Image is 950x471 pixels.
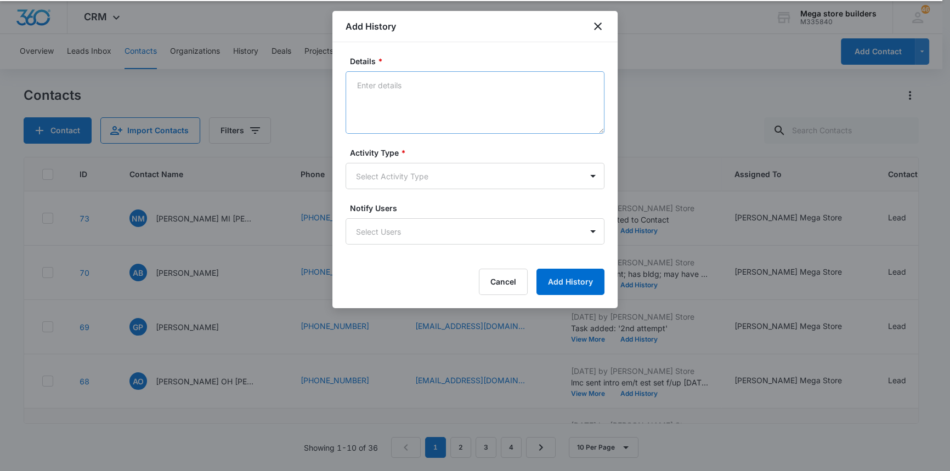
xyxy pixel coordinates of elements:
[479,269,528,295] button: Cancel
[591,20,604,33] button: close
[350,202,609,214] label: Notify Users
[350,55,609,67] label: Details
[536,269,604,295] button: Add History
[350,147,609,158] label: Activity Type
[346,20,396,33] h1: Add History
